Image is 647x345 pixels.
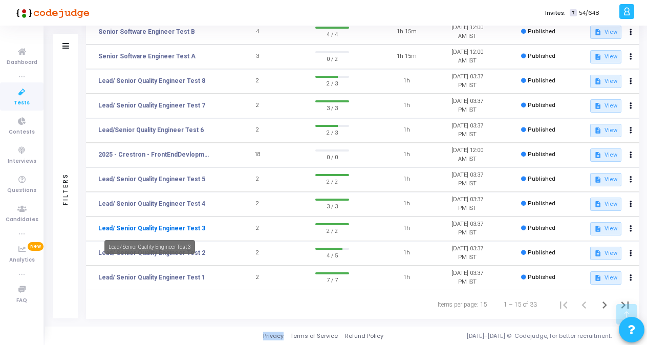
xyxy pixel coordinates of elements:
td: 2 [227,167,288,192]
td: 1h [376,94,437,118]
span: Published [528,77,555,84]
span: Published [528,28,555,35]
button: View [590,26,621,39]
div: Items per page: [438,300,478,309]
button: View [590,124,621,137]
mat-icon: description [594,225,601,232]
span: Contests [9,128,35,137]
td: [DATE] 12:00 AM IST [437,143,498,167]
a: Lead/ Senior Quality Engineer Test 5 [98,175,205,184]
td: 18 [227,143,288,167]
div: Lead/ Senior Quality Engineer Test 3 [104,240,195,254]
button: View [590,50,621,63]
span: Published [528,151,555,158]
div: Filters [61,132,70,245]
span: T [570,9,576,17]
mat-icon: description [594,78,601,85]
a: Senior Software Engineer Test B [98,27,195,36]
span: Candidates [6,215,38,224]
button: Next page [594,294,615,315]
a: Senior Software Engineer Test A [98,52,196,61]
a: Lead/ Senior Quality Engineer Test 8 [98,76,205,85]
a: Lead/ Senior Quality Engineer Test 1 [98,273,205,282]
span: 7 / 7 [315,274,349,285]
td: 2 [227,118,288,143]
td: [DATE] 12:00 AM IST [437,45,498,69]
span: 0 / 0 [315,152,349,162]
span: Published [528,176,555,182]
td: [DATE] 03:37 PM IST [437,69,498,94]
span: Questions [7,186,36,195]
a: Terms of Service [290,332,338,340]
button: View [590,75,621,88]
button: View [590,198,621,211]
button: View [590,222,621,235]
span: Published [528,225,555,231]
td: [DATE] 03:37 PM IST [437,118,498,143]
td: 3 [227,45,288,69]
span: 2 / 3 [315,127,349,137]
td: 2 [227,69,288,94]
td: 1h [376,69,437,94]
mat-icon: description [594,176,601,183]
a: Privacy [263,332,284,340]
span: Published [528,102,555,109]
td: 2 [227,192,288,217]
td: 2 [227,266,288,290]
td: [DATE] 03:37 PM IST [437,94,498,118]
td: 2 [227,241,288,266]
mat-icon: description [594,152,601,159]
mat-icon: description [594,127,601,134]
span: 2 / 3 [315,78,349,88]
td: 1h [376,143,437,167]
label: Invites: [545,9,566,17]
mat-icon: description [594,102,601,110]
span: Published [528,200,555,207]
img: logo [13,3,90,23]
a: Lead/Senior Quality Engineer Test 6 [98,125,204,135]
span: Tests [14,99,30,107]
mat-icon: description [594,250,601,257]
mat-icon: description [594,201,601,208]
td: 1h 15m [376,20,437,45]
span: Dashboard [7,58,37,67]
td: 2 [227,94,288,118]
td: 2 [227,217,288,241]
a: Lead/ Senior Quality Engineer Test 4 [98,199,205,208]
span: Interviews [8,157,36,166]
span: 4 / 5 [315,250,349,260]
td: 1h [376,217,437,241]
span: 4 / 4 [315,29,349,39]
button: View [590,271,621,285]
td: 1h [376,167,437,192]
button: View [590,247,621,260]
td: [DATE] 03:37 PM IST [437,217,498,241]
span: 54/648 [579,9,599,17]
button: View [590,99,621,113]
td: 1h [376,241,437,266]
span: New [28,242,44,251]
span: Published [528,249,555,256]
td: [DATE] 03:37 PM IST [437,192,498,217]
span: 3 / 3 [315,201,349,211]
span: Published [528,126,555,133]
td: [DATE] 12:00 AM IST [437,20,498,45]
span: 2 / 2 [315,225,349,235]
a: Refund Policy [345,332,383,340]
button: First page [553,294,574,315]
span: 0 / 2 [315,53,349,63]
div: 1 – 15 of 33 [504,300,537,309]
td: [DATE] 03:37 PM IST [437,241,498,266]
span: Published [528,274,555,281]
td: [DATE] 03:37 PM IST [437,167,498,192]
button: View [590,148,621,162]
span: Analytics [9,256,35,265]
td: 4 [227,20,288,45]
mat-icon: description [594,274,601,282]
button: Last page [615,294,635,315]
td: [DATE] 03:37 PM IST [437,266,498,290]
button: Previous page [574,294,594,315]
td: 1h 15m [376,45,437,69]
span: Published [528,53,555,59]
button: View [590,173,621,186]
